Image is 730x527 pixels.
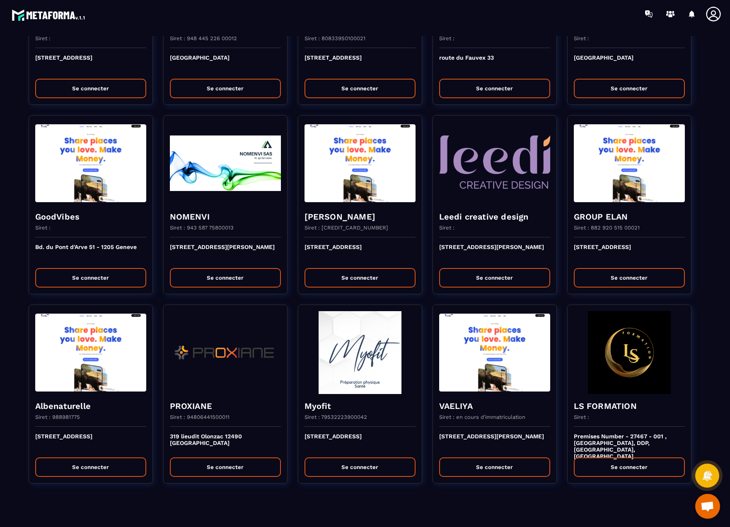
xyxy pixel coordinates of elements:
[439,244,550,262] p: [STREET_ADDRESS][PERSON_NAME]
[574,244,685,262] p: [STREET_ADDRESS]
[35,457,146,477] button: Se connecter
[12,7,86,22] img: logo
[35,211,146,222] h4: GoodVibes
[305,268,416,288] button: Se connecter
[305,400,416,412] h4: Myofit
[574,79,685,98] button: Se connecter
[305,122,416,205] img: funnel-background
[305,414,367,420] p: Siret : 79532223900042
[439,79,550,98] button: Se connecter
[439,433,550,451] p: [STREET_ADDRESS][PERSON_NAME]
[439,211,550,222] h4: Leedi creative design
[574,54,685,73] p: [GEOGRAPHIC_DATA]
[170,311,281,394] img: funnel-background
[170,79,281,98] button: Se connecter
[35,311,146,394] img: funnel-background
[574,400,685,412] h4: LS FORMATION
[574,457,685,477] button: Se connecter
[574,268,685,288] button: Se connecter
[170,400,281,412] h4: PROXIANE
[170,122,281,205] img: funnel-background
[439,122,550,205] img: funnel-background
[35,414,80,420] p: Siret : 988981775
[574,414,589,420] p: Siret :
[35,54,146,73] p: [STREET_ADDRESS]
[305,211,416,222] h4: [PERSON_NAME]
[305,225,388,231] p: Siret : [CREDIT_CARD_NUMBER]
[439,414,525,420] p: Siret : en cours d'immatriculation
[574,122,685,205] img: funnel-background
[305,433,416,451] p: [STREET_ADDRESS]
[170,268,281,288] button: Se connecter
[305,457,416,477] button: Se connecter
[170,35,237,41] p: Siret : 948 445 226 00012
[170,414,230,420] p: Siret : 94806441500011
[574,35,589,41] p: Siret :
[35,225,51,231] p: Siret :
[35,35,51,41] p: Siret :
[439,311,550,394] img: funnel-background
[439,54,550,73] p: route du Fauvex 33
[35,244,146,262] p: Bd. du Pont d'Arve 51 - 1205 Geneve
[170,225,234,231] p: Siret : 943 587 75800013
[35,433,146,451] p: [STREET_ADDRESS]
[695,494,720,519] a: Mở cuộc trò chuyện
[574,433,685,451] p: Premises Number - 27467 - 001 , [GEOGRAPHIC_DATA], DDP, [GEOGRAPHIC_DATA], [GEOGRAPHIC_DATA]
[170,457,281,477] button: Se connecter
[170,211,281,222] h4: NOMENVI
[574,311,685,394] img: funnel-background
[439,225,454,231] p: Siret :
[170,244,281,262] p: [STREET_ADDRESS][PERSON_NAME]
[35,122,146,205] img: funnel-background
[439,457,550,477] button: Se connecter
[35,268,146,288] button: Se connecter
[439,268,550,288] button: Se connecter
[305,311,416,394] img: funnel-background
[305,244,416,262] p: [STREET_ADDRESS]
[35,79,146,98] button: Se connecter
[439,400,550,412] h4: VAELIYA
[574,211,685,222] h4: GROUP ELAN
[170,433,281,451] p: 319 lieudit Olonzac 12490 [GEOGRAPHIC_DATA]
[305,79,416,98] button: Se connecter
[35,400,146,412] h4: Albenaturelle
[170,54,281,73] p: [GEOGRAPHIC_DATA]
[305,54,416,73] p: [STREET_ADDRESS]
[574,225,640,231] p: Siret : 882 920 515 00021
[305,35,365,41] p: Siret : 80833950100021
[439,35,454,41] p: Siret :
